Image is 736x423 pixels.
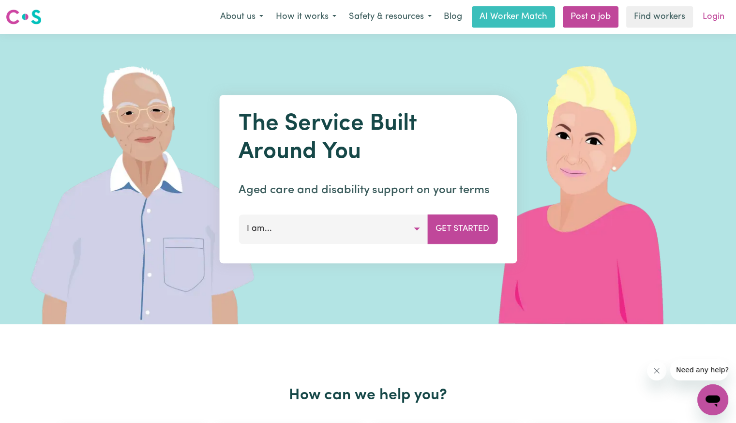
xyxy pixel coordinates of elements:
button: I am... [239,214,428,243]
a: AI Worker Match [472,6,555,28]
iframe: Button to launch messaging window [697,384,728,415]
button: About us [214,7,270,27]
button: Get Started [427,214,497,243]
a: Find workers [626,6,693,28]
a: Post a job [563,6,618,28]
a: Login [697,6,730,28]
iframe: Close message [647,361,666,380]
span: Need any help? [6,7,59,15]
p: Aged care and disability support on your terms [239,181,497,199]
iframe: Message from company [670,359,728,380]
button: Safety & resources [343,7,438,27]
a: Careseekers logo [6,6,42,28]
button: How it works [270,7,343,27]
img: Careseekers logo [6,8,42,26]
a: Blog [438,6,468,28]
h2: How can we help you? [55,386,682,405]
h1: The Service Built Around You [239,110,497,166]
